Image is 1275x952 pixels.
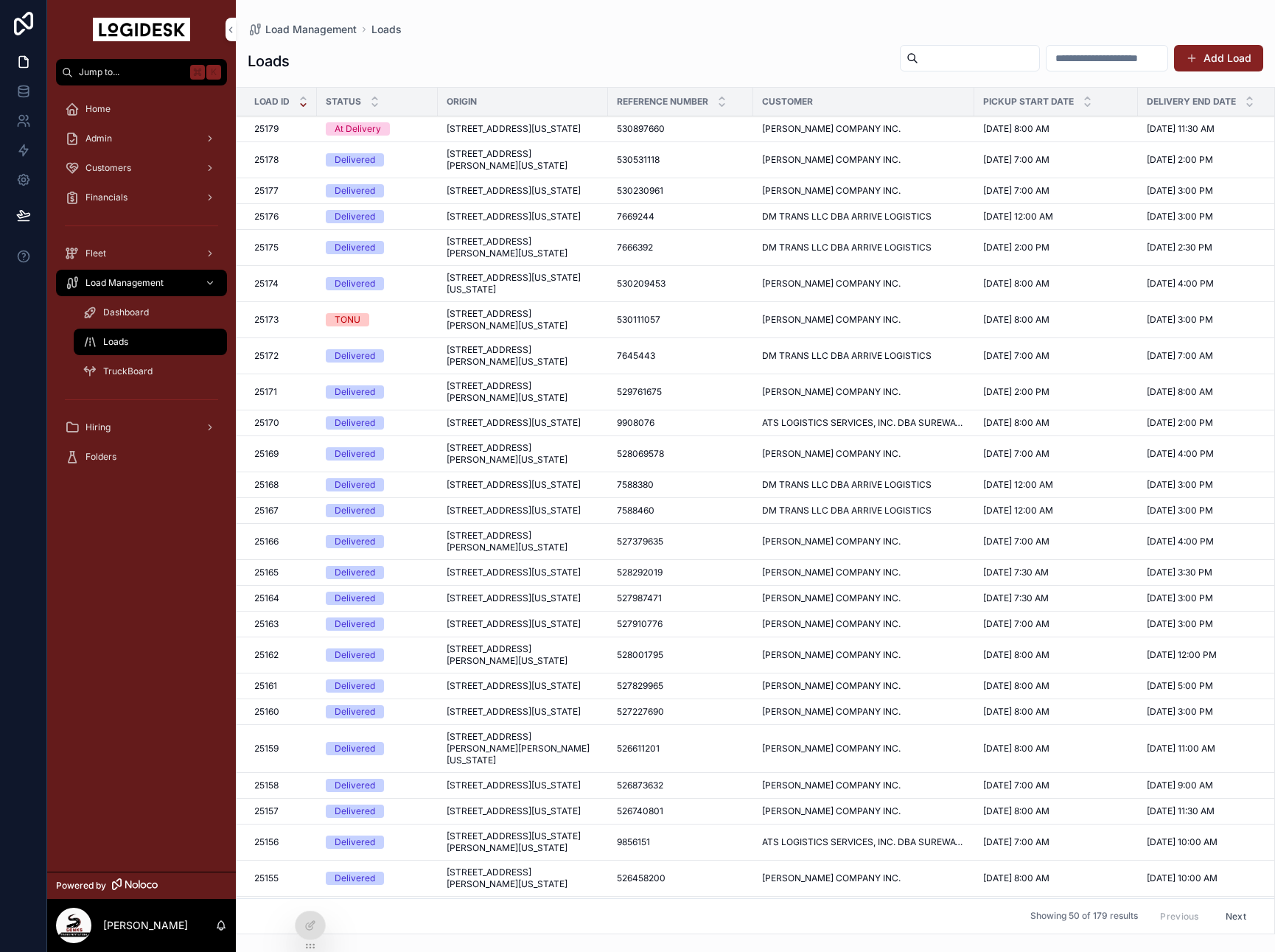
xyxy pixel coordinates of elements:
[326,535,429,548] a: Delivered
[335,153,375,167] div: Delivered
[617,567,744,578] a: 528292019
[1147,314,1213,326] span: [DATE] 3:00 PM
[447,211,581,223] span: [STREET_ADDRESS][US_STATE]
[1147,314,1268,326] a: [DATE] 3:00 PM
[617,448,664,460] span: 528069578
[56,184,227,211] a: Financials
[335,679,375,693] div: Delivered
[254,479,308,491] a: 25168
[983,649,1049,661] span: [DATE] 8:00 AM
[1147,505,1268,517] a: [DATE] 3:00 PM
[326,184,429,197] a: Delivered
[1147,417,1268,429] a: [DATE] 2:00 PM
[1147,242,1268,253] a: [DATE] 2:30 PM
[447,479,599,491] a: [STREET_ADDRESS][US_STATE]
[447,592,581,604] span: [STREET_ADDRESS][US_STATE]
[335,184,375,197] div: Delivered
[1147,386,1213,398] span: [DATE] 8:00 AM
[983,278,1129,290] a: [DATE] 8:00 AM
[447,380,599,404] span: [STREET_ADDRESS][PERSON_NAME][US_STATE]
[79,66,184,78] span: Jump to...
[617,479,654,491] span: 7588380
[983,649,1129,661] a: [DATE] 8:00 AM
[335,504,375,517] div: Delivered
[335,313,360,326] div: TONU
[254,567,308,578] a: 25165
[983,448,1129,460] a: [DATE] 7:00 AM
[85,192,128,203] span: Financials
[447,272,599,295] a: [STREET_ADDRESS][US_STATE][US_STATE]
[371,22,402,37] span: Loads
[254,242,308,253] a: 25175
[447,643,599,667] a: [STREET_ADDRESS][PERSON_NAME][US_STATE]
[447,530,599,553] span: [STREET_ADDRESS][PERSON_NAME][US_STATE]
[762,567,965,578] a: [PERSON_NAME] COMPANY INC.
[1147,479,1268,491] a: [DATE] 3:00 PM
[326,617,429,631] a: Delivered
[254,448,279,460] span: 25169
[1147,618,1213,630] span: [DATE] 3:00 PM
[254,185,279,197] span: 25177
[93,18,190,41] img: App logo
[447,618,599,630] a: [STREET_ADDRESS][US_STATE]
[983,618,1049,630] span: [DATE] 7:00 AM
[208,66,220,78] span: K
[762,314,901,326] span: [PERSON_NAME] COMPANY INC.
[326,241,429,254] a: Delivered
[103,336,128,348] span: Loads
[983,417,1129,429] a: [DATE] 8:00 AM
[983,479,1129,491] a: [DATE] 12:00 AM
[983,386,1049,398] span: [DATE] 2:00 PM
[617,211,744,223] a: 7669244
[447,567,581,578] span: [STREET_ADDRESS][US_STATE]
[254,592,308,604] a: 25164
[983,123,1049,135] span: [DATE] 8:00 AM
[983,567,1129,578] a: [DATE] 7:30 AM
[254,350,308,362] a: 25172
[983,242,1049,253] span: [DATE] 2:00 PM
[617,505,654,517] span: 7588460
[617,448,744,460] a: 528069578
[254,211,308,223] a: 25176
[447,344,599,368] a: [STREET_ADDRESS][PERSON_NAME][US_STATE]
[335,210,375,223] div: Delivered
[74,358,227,385] a: TruckBoard
[617,505,744,517] a: 7588460
[762,567,901,578] span: [PERSON_NAME] COMPANY INC.
[1174,45,1263,71] button: Add Load
[762,242,965,253] a: DM TRANS LLC DBA ARRIVE LOGISTICS
[447,479,581,491] span: [STREET_ADDRESS][US_STATE]
[1147,154,1213,166] span: [DATE] 2:00 PM
[617,154,660,166] span: 530531118
[617,350,744,362] a: 7645443
[762,314,965,326] a: [PERSON_NAME] COMPANY INC.
[1147,185,1213,197] span: [DATE] 3:00 PM
[983,505,1129,517] a: [DATE] 12:00 AM
[254,314,279,326] span: 25173
[617,386,744,398] a: 529761675
[617,649,744,661] a: 528001795
[617,618,663,630] span: 527910776
[447,567,599,578] a: [STREET_ADDRESS][US_STATE]
[1147,211,1268,223] a: [DATE] 3:00 PM
[447,442,599,466] a: [STREET_ADDRESS][PERSON_NAME][US_STATE]
[983,123,1129,135] a: [DATE] 8:00 AM
[85,451,116,463] span: Folders
[617,536,744,547] a: 527379635
[762,536,901,547] span: [PERSON_NAME] COMPANY INC.
[326,210,429,223] a: Delivered
[254,567,279,578] span: 25165
[617,350,655,362] span: 7645443
[335,617,375,631] div: Delivered
[447,123,599,135] a: [STREET_ADDRESS][US_STATE]
[617,185,744,197] a: 530230961
[762,417,965,429] a: ATS LOGISTICS SERVICES, INC. DBA SUREWAY TRANSPORTATION COMPANY & [PERSON_NAME] SPECIALIZED LOGIS...
[254,618,279,630] span: 25163
[74,329,227,355] a: Loads
[85,248,106,259] span: Fleet
[1147,448,1214,460] span: [DATE] 4:00 PM
[1147,680,1213,692] span: [DATE] 5:00 PM
[983,314,1049,326] span: [DATE] 8:00 AM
